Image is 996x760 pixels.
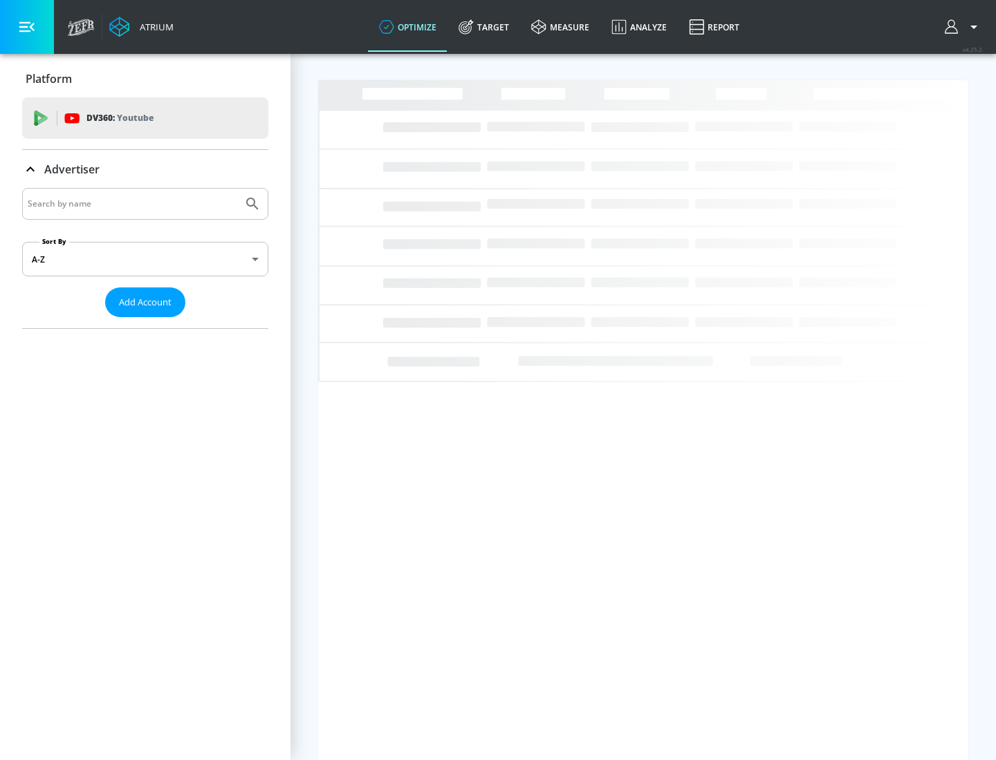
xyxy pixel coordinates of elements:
div: Platform [22,59,268,98]
p: Youtube [117,111,154,125]
a: measure [520,2,600,52]
a: Target [448,2,520,52]
span: Add Account [119,294,172,310]
a: Atrium [109,17,174,37]
div: Atrium [134,21,174,33]
a: optimize [368,2,448,52]
div: Advertiser [22,188,268,328]
a: Analyze [600,2,678,52]
label: Sort By [39,237,69,246]
nav: list of Advertiser [22,317,268,328]
div: DV360: Youtube [22,97,268,139]
div: Advertiser [22,150,268,189]
span: v 4.25.2 [963,46,982,53]
a: Report [678,2,750,52]
div: A-Z [22,242,268,276]
p: Advertiser [44,162,100,177]
input: Search by name [28,195,237,213]
p: Platform [26,71,72,86]
p: DV360: [86,111,154,126]
button: Add Account [105,287,185,317]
